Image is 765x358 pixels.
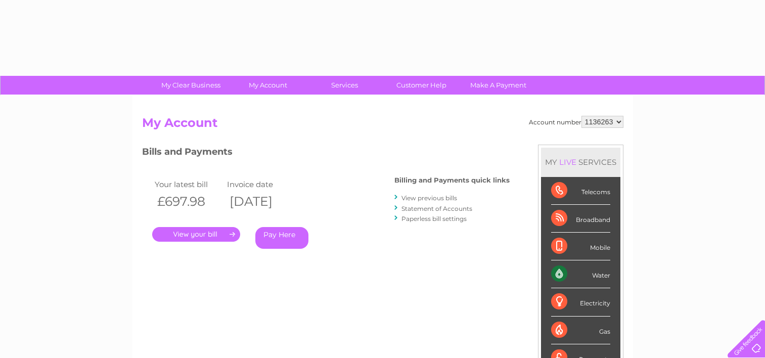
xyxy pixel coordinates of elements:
[541,148,620,176] div: MY SERVICES
[142,145,510,162] h3: Bills and Payments
[551,233,610,260] div: Mobile
[224,177,297,191] td: Invoice date
[401,205,472,212] a: Statement of Accounts
[529,116,623,128] div: Account number
[149,76,233,95] a: My Clear Business
[380,76,463,95] a: Customer Help
[152,191,225,212] th: £697.98
[152,177,225,191] td: Your latest bill
[551,260,610,288] div: Water
[557,157,578,167] div: LIVE
[142,116,623,135] h2: My Account
[401,194,457,202] a: View previous bills
[551,317,610,344] div: Gas
[551,288,610,316] div: Electricity
[394,176,510,184] h4: Billing and Payments quick links
[224,191,297,212] th: [DATE]
[255,227,308,249] a: Pay Here
[551,177,610,205] div: Telecoms
[457,76,540,95] a: Make A Payment
[303,76,386,95] a: Services
[401,215,467,222] a: Paperless bill settings
[551,205,610,233] div: Broadband
[226,76,309,95] a: My Account
[152,227,240,242] a: .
